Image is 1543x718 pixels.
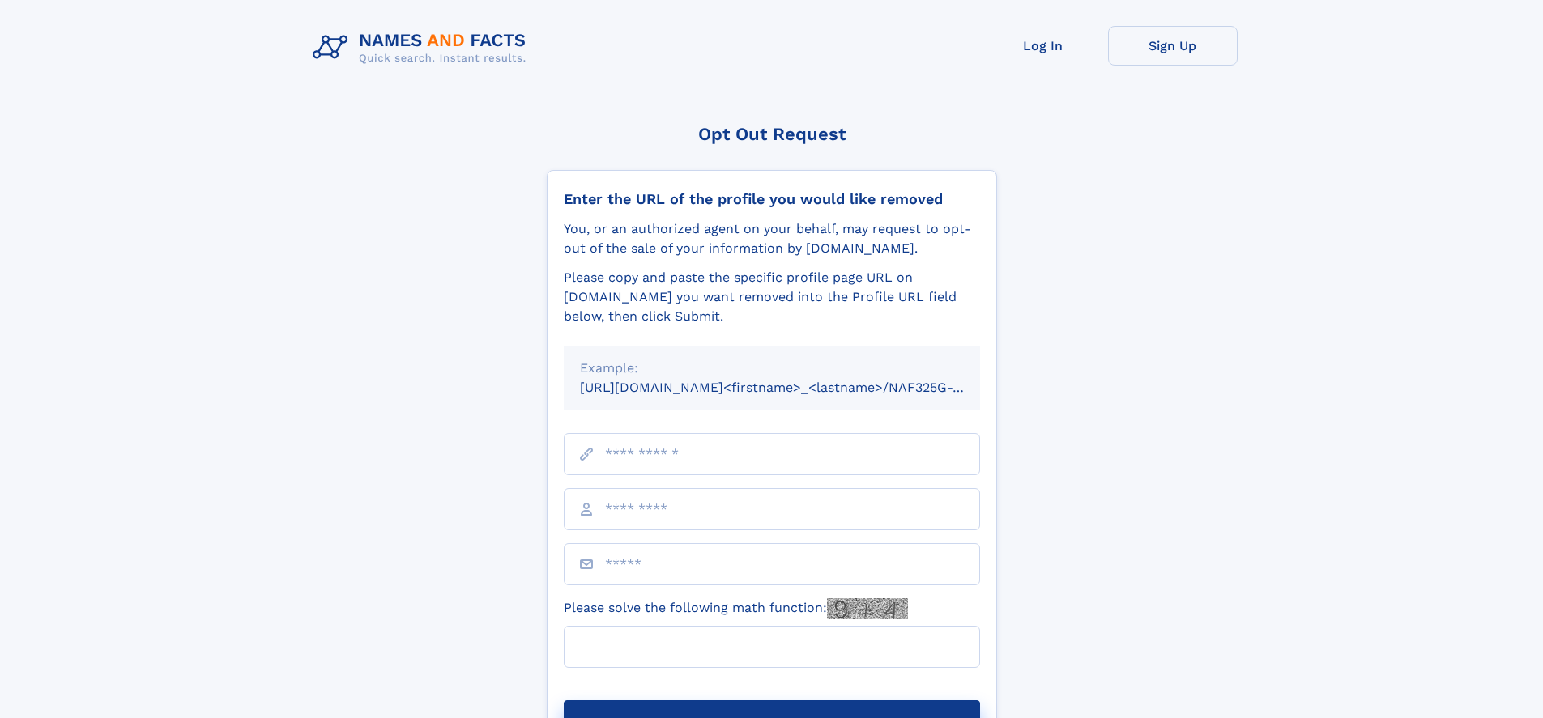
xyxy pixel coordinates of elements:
[978,26,1108,66] a: Log In
[564,268,980,326] div: Please copy and paste the specific profile page URL on [DOMAIN_NAME] you want removed into the Pr...
[564,190,980,208] div: Enter the URL of the profile you would like removed
[306,26,539,70] img: Logo Names and Facts
[580,380,1011,395] small: [URL][DOMAIN_NAME]<firstname>_<lastname>/NAF325G-xxxxxxxx
[1108,26,1238,66] a: Sign Up
[564,598,908,619] label: Please solve the following math function:
[580,359,964,378] div: Example:
[564,219,980,258] div: You, or an authorized agent on your behalf, may request to opt-out of the sale of your informatio...
[547,124,997,144] div: Opt Out Request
